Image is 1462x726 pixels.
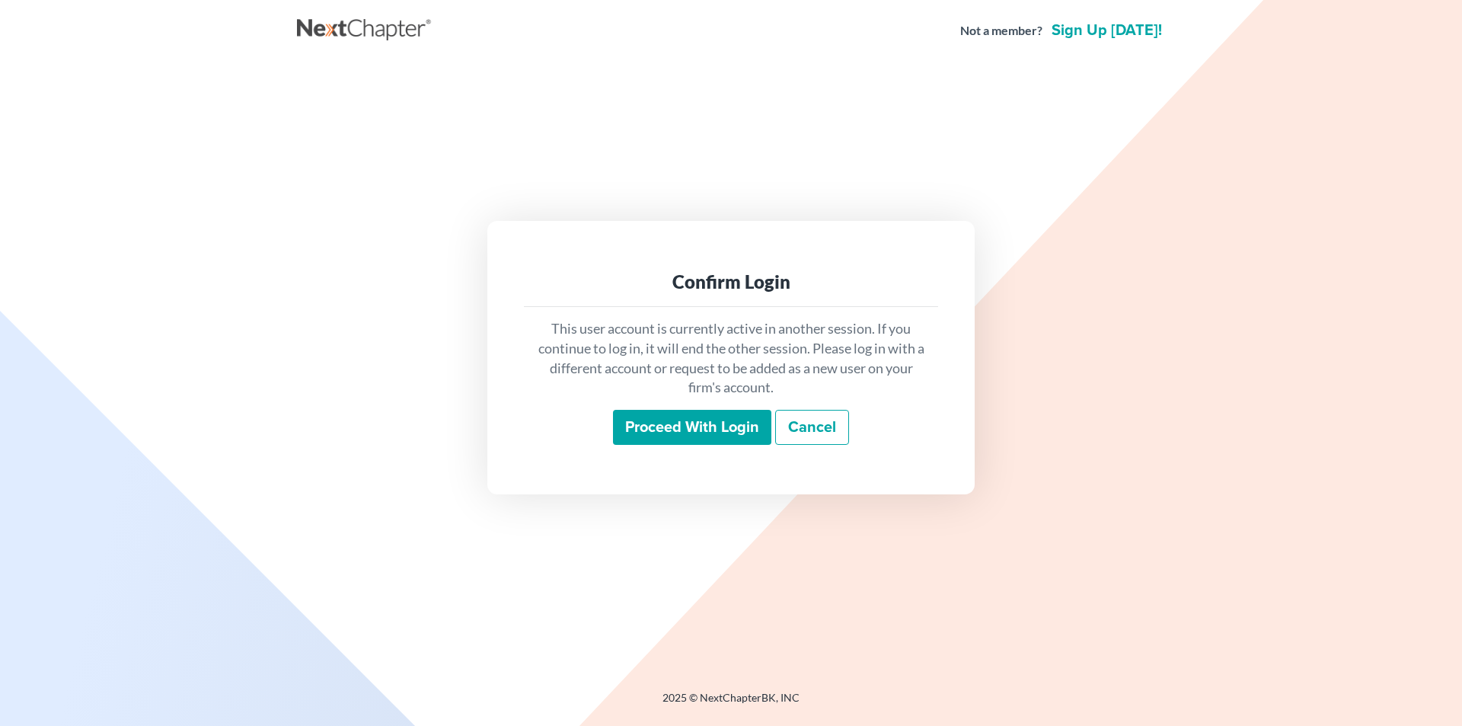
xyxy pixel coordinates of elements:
div: 2025 © NextChapterBK, INC [297,690,1165,718]
p: This user account is currently active in another session. If you continue to log in, it will end ... [536,319,926,398]
div: Confirm Login [536,270,926,294]
a: Cancel [775,410,849,445]
strong: Not a member? [960,22,1042,40]
input: Proceed with login [613,410,771,445]
a: Sign up [DATE]! [1049,23,1165,38]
